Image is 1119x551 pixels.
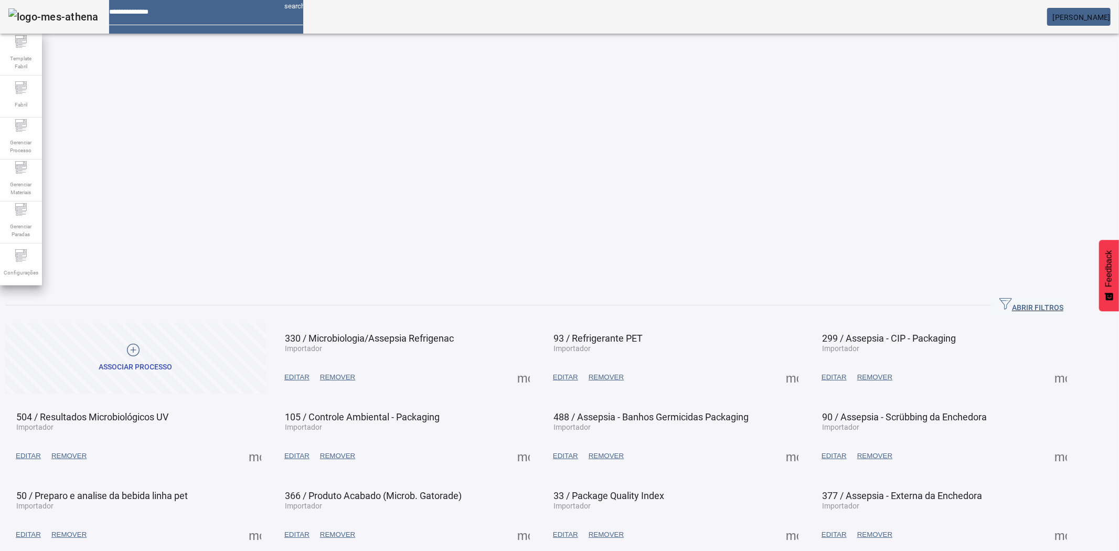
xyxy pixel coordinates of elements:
button: REMOVER [583,368,629,387]
button: EDITAR [816,525,852,544]
button: REMOVER [852,368,898,387]
span: Template Fabril [5,51,37,73]
span: EDITAR [553,451,578,461]
span: 377 / Assepsia - Externa da Enchedora [822,490,982,501]
span: EDITAR [16,529,41,540]
span: 93 / Refrigerante PET [553,333,643,344]
span: REMOVER [857,451,892,461]
button: Mais [514,447,533,465]
span: 488 / Assepsia - Banhos Germicidas Packaging [553,411,749,422]
button: Mais [783,447,802,465]
span: REMOVER [589,372,624,383]
button: ASSOCIAR PROCESSO [5,323,266,394]
span: REMOVER [589,529,624,540]
button: EDITAR [279,368,315,387]
div: ASSOCIAR PROCESSO [99,362,173,373]
span: Importador [285,344,322,353]
span: EDITAR [16,451,41,461]
span: REMOVER [857,372,892,383]
span: EDITAR [553,372,578,383]
span: Importador [822,502,859,510]
button: EDITAR [548,525,583,544]
button: Mais [783,525,802,544]
button: EDITAR [816,447,852,465]
span: ABRIR FILTROS [999,298,1063,313]
span: Importador [822,423,859,431]
span: 90 / Assepsia - Scrübbing da Enchedora [822,411,987,422]
button: Mais [1051,525,1070,544]
button: Mais [1051,447,1070,465]
span: 330 / Microbiologia/Assepsia Refrigenac [285,333,454,344]
button: EDITAR [10,525,46,544]
span: Configurações [1,266,41,280]
span: Gerenciar Processo [5,135,37,157]
span: REMOVER [51,451,87,461]
button: REMOVER [315,368,360,387]
span: REMOVER [51,529,87,540]
button: Mais [783,368,802,387]
button: REMOVER [46,447,92,465]
span: REMOVER [320,529,355,540]
span: EDITAR [284,529,310,540]
button: Mais [246,447,264,465]
span: REMOVER [320,451,355,461]
span: EDITAR [822,451,847,461]
button: Mais [514,525,533,544]
span: 33 / Package Quality Index [553,490,664,501]
button: EDITAR [10,447,46,465]
span: EDITAR [822,372,847,383]
span: REMOVER [857,529,892,540]
button: Mais [246,525,264,544]
span: Fabril [12,98,30,112]
img: logo-mes-athena [8,8,99,25]
span: REMOVER [589,451,624,461]
span: REMOVER [320,372,355,383]
button: EDITAR [816,368,852,387]
button: REMOVER [852,525,898,544]
span: Importador [553,344,591,353]
span: EDITAR [822,529,847,540]
span: Gerenciar Materiais [5,177,37,199]
span: Importador [285,502,322,510]
button: Mais [1051,368,1070,387]
span: [PERSON_NAME] [1053,13,1111,22]
button: ABRIR FILTROS [991,296,1072,315]
span: Gerenciar Paradas [5,219,37,241]
button: Feedback - Mostrar pesquisa [1099,240,1119,311]
span: 50 / Preparo e analise da bebida linha pet [16,490,188,501]
button: EDITAR [279,447,315,465]
button: REMOVER [315,447,360,465]
button: REMOVER [583,447,629,465]
button: REMOVER [852,447,898,465]
span: 105 / Controle Ambiental - Packaging [285,411,440,422]
button: EDITAR [279,525,315,544]
span: 299 / Assepsia - CIP - Packaging [822,333,956,344]
button: REMOVER [315,525,360,544]
button: EDITAR [548,368,583,387]
span: Importador [285,423,322,431]
span: 366 / Produto Acabado (Microb. Gatorade) [285,490,462,501]
button: REMOVER [46,525,92,544]
span: Importador [16,502,54,510]
span: EDITAR [284,372,310,383]
span: EDITAR [284,451,310,461]
span: Importador [553,502,591,510]
span: 504 / Resultados Microbiológicos UV [16,411,168,422]
span: Importador [822,344,859,353]
span: Feedback [1104,250,1114,287]
span: Importador [16,423,54,431]
button: EDITAR [548,447,583,465]
span: EDITAR [553,529,578,540]
button: Mais [514,368,533,387]
span: Importador [553,423,591,431]
button: REMOVER [583,525,629,544]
